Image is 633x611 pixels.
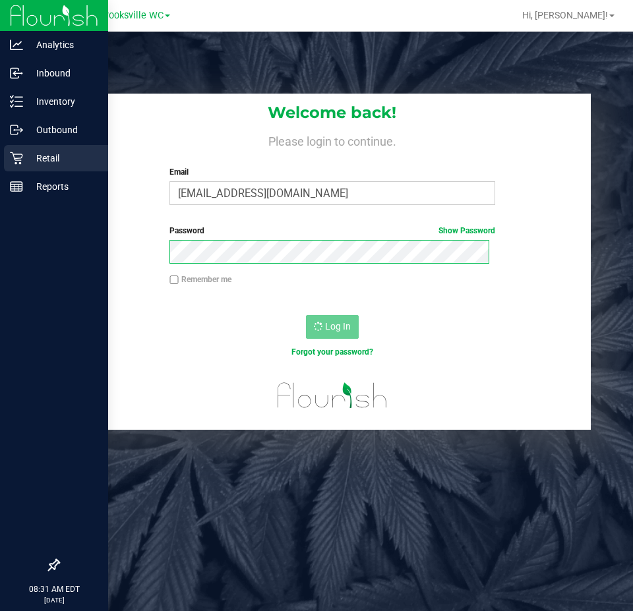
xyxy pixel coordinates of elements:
[6,583,102,595] p: 08:31 AM EDT
[10,152,23,165] inline-svg: Retail
[100,10,164,21] span: Brooksville WC
[6,595,102,605] p: [DATE]
[23,37,102,53] p: Analytics
[438,226,495,235] a: Show Password
[23,94,102,109] p: Inventory
[291,347,373,357] a: Forgot your password?
[169,226,204,235] span: Password
[522,10,608,20] span: Hi, [PERSON_NAME]!
[23,65,102,81] p: Inbound
[10,95,23,108] inline-svg: Inventory
[23,122,102,138] p: Outbound
[306,315,359,339] button: Log In
[268,372,397,419] img: flourish_logo.svg
[169,166,495,178] label: Email
[23,179,102,194] p: Reports
[10,38,23,51] inline-svg: Analytics
[10,180,23,193] inline-svg: Reports
[10,123,23,136] inline-svg: Outbound
[169,276,179,285] input: Remember me
[23,150,102,166] p: Retail
[73,104,591,121] h1: Welcome back!
[10,67,23,80] inline-svg: Inbound
[325,321,351,332] span: Log In
[169,274,231,285] label: Remember me
[73,132,591,148] h4: Please login to continue.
